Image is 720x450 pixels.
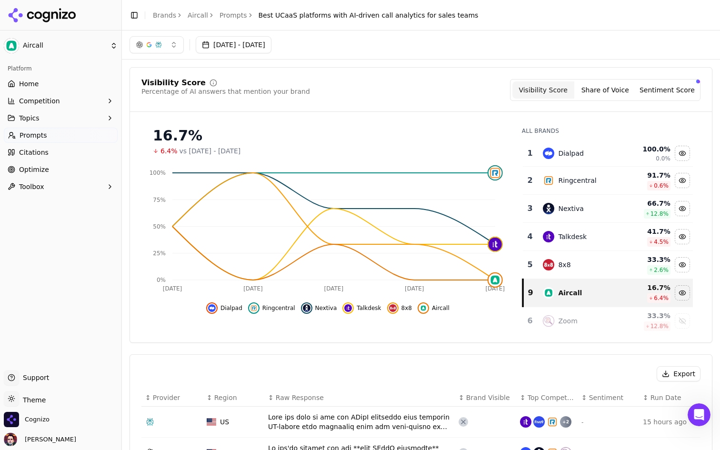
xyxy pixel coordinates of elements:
[654,238,669,246] span: 4.5 %
[459,393,512,402] div: ↕Brand Visible
[214,393,237,402] span: Region
[543,175,554,186] img: ringcentral
[485,285,505,292] tspan: [DATE]
[188,10,208,20] a: Aircall
[303,304,310,312] img: nextiva
[19,79,39,89] span: Home
[276,393,324,402] span: Raw Response
[558,232,587,241] div: Talkdesk
[37,321,58,328] span: Home
[654,182,669,190] span: 0.6 %
[4,162,118,177] a: Optimize
[4,76,118,91] a: Home
[4,38,19,53] img: Aircall
[643,417,697,427] div: 15 hours ago
[527,231,534,242] div: 4
[40,171,171,181] div: Status: All systems operational
[208,304,216,312] img: dialpad
[675,313,690,329] button: Show zoom data
[4,93,118,109] button: Competition
[523,251,693,279] tr: 58x88x833.3%2.6%Hide 8x8 data
[153,393,180,402] span: Provider
[145,393,199,402] div: ↕Provider
[150,15,169,34] img: Profile image for Alp
[141,87,310,96] div: Percentage of AI answers that mention your brand
[523,195,693,223] tr: 3nextivaNextiva66.7%12.8%Hide nextiva data
[516,389,578,407] th: Top Competitors
[4,128,118,143] a: Prompts
[574,81,636,99] button: Share of Voice
[466,393,510,402] span: Brand Visible
[21,435,76,444] span: [PERSON_NAME]
[243,285,263,292] tspan: [DATE]
[527,148,534,159] div: 1
[203,389,264,407] th: Region
[163,285,182,292] tspan: [DATE]
[627,170,670,180] div: 91.7 %
[220,10,247,20] a: Prompts
[512,81,574,99] button: Visibility Score
[528,287,534,299] div: 9
[627,199,670,208] div: 66.7 %
[675,285,690,300] button: Hide aircall data
[268,393,451,402] div: ↕Raw Response
[643,393,697,402] div: ↕Run Date
[543,287,554,299] img: aircall
[10,160,180,192] div: Status: All systems operational
[20,130,47,140] span: Prompts
[196,36,271,53] button: [DATE] - [DATE]
[657,366,700,381] button: Export
[558,316,577,326] div: Zoom
[19,165,49,174] span: Optimize
[357,304,381,312] span: Talkdesk
[206,302,242,314] button: Hide dialpad data
[20,137,159,147] div: Send us a message
[523,307,693,335] tr: 6zoomZoom33.3%12.8%Show zoom data
[19,96,60,106] span: Competition
[523,140,693,167] tr: 1dialpadDialpad100.0%0.0%Hide dialpad data
[4,145,118,160] a: Citations
[4,412,50,427] button: Open organization switcher
[675,201,690,216] button: Hide nextiva data
[627,283,670,292] div: 16.7 %
[520,416,531,428] img: talkdesk
[543,203,554,214] img: nextiva
[543,259,554,270] img: 8x8
[636,81,698,99] button: Sentiment Score
[19,373,49,382] span: Support
[560,416,571,428] div: + 2
[344,304,352,312] img: talkdesk
[688,403,710,426] iframe: Intercom live chat
[675,229,690,244] button: Hide talkdesk data
[342,302,381,314] button: Hide talkdesk data
[153,223,166,230] tspan: 50%
[153,250,166,257] tspan: 25%
[23,41,106,50] span: Aircall
[207,418,216,426] img: US
[131,15,150,34] img: Profile image for Deniz
[19,18,91,33] img: logo
[543,315,554,327] img: zoom
[141,407,700,438] tr: USUSLore ips dolo si ame con ADipI elitseddo eius temporin UT-labore etdo magnaaliq enim adm veni...
[157,277,166,283] tspan: 0%
[301,302,337,314] button: Hide nextiva data
[141,389,203,407] th: Provider
[153,197,166,203] tspan: 75%
[401,304,412,312] span: 8x8
[627,144,670,154] div: 100.0 %
[153,127,503,144] div: 16.7%
[19,396,46,404] span: Theme
[4,412,19,427] img: Cognizo
[558,204,583,213] div: Nextiva
[4,110,118,126] button: Topics
[543,148,554,159] img: dialpad
[389,304,397,312] img: 8x8
[558,176,596,185] div: Ringcentral
[315,304,337,312] span: Nextiva
[627,227,670,236] div: 41.7 %
[19,113,40,123] span: Topics
[4,433,17,446] img: Deniz Ozcan
[627,311,670,320] div: 33.3 %
[675,173,690,188] button: Hide ringcentral data
[418,302,450,314] button: Hide aircall data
